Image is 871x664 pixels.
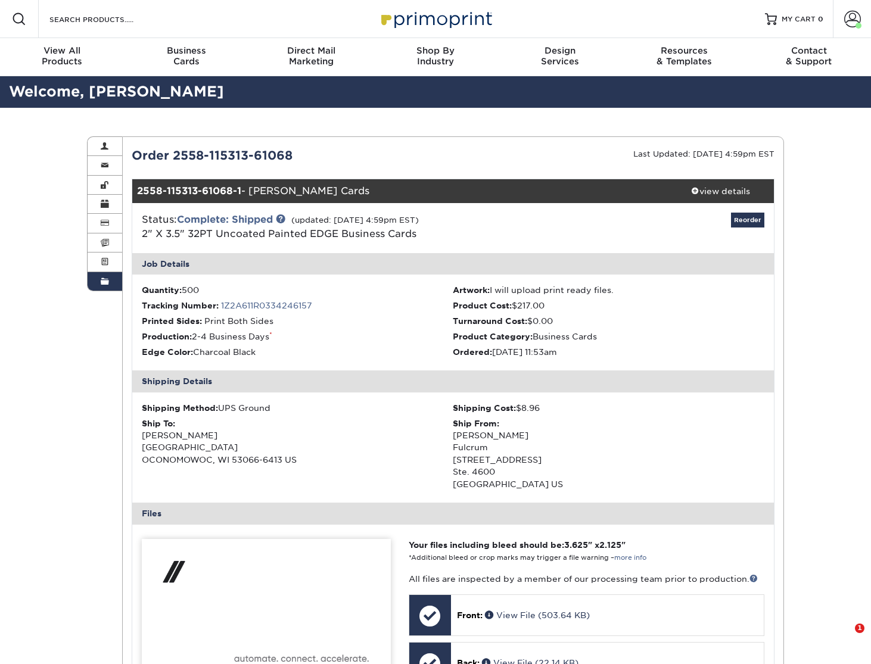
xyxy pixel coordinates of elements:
strong: Turnaround Cost: [453,316,527,326]
img: Primoprint [376,6,495,32]
a: DesignServices [497,38,622,76]
div: [PERSON_NAME] Fulcrum [STREET_ADDRESS] Ste. 4600 [GEOGRAPHIC_DATA] US [453,417,764,490]
a: Contact& Support [746,38,871,76]
strong: Artwork: [453,285,490,295]
strong: 2558-115313-61068-1 [137,185,241,197]
a: more info [614,554,646,562]
div: $8.96 [453,402,764,414]
iframe: Google Customer Reviews [3,628,101,660]
div: Marketing [249,45,374,67]
strong: Product Cost: [453,301,512,310]
a: Shop ByIndustry [374,38,498,76]
strong: Shipping Method: [142,403,218,413]
li: [DATE] 11:53am [453,346,764,358]
div: UPS Ground [142,402,453,414]
li: Business Cards [453,331,764,342]
div: Services [497,45,622,67]
strong: Your files including bleed should be: " x " [409,540,626,550]
strong: Quantity: [142,285,182,295]
strong: Ship From: [453,419,499,428]
a: Resources& Templates [622,38,746,76]
div: Industry [374,45,498,67]
span: 3.625 [564,540,588,550]
li: $0.00 [453,315,764,327]
small: Last Updated: [DATE] 4:59pm EST [633,149,774,158]
span: MY CART [782,14,816,24]
span: Contact [746,45,871,56]
div: [PERSON_NAME] [GEOGRAPHIC_DATA] OCONOMOWOC, WI 53066-6413 US [142,417,453,466]
div: Shipping Details [132,370,774,392]
span: 2.125 [599,540,621,550]
small: *Additional bleed or crop marks may trigger a file warning – [409,554,646,562]
div: Cards [125,45,249,67]
a: Reorder [731,213,764,227]
span: 0 [818,15,823,23]
div: & Templates [622,45,746,67]
a: View File (503.64 KB) [485,610,590,620]
span: Direct Mail [249,45,374,56]
div: view details [667,185,774,197]
li: 500 [142,284,453,296]
div: Order 2558-115313-61068 [123,146,453,164]
strong: Tracking Number: [142,301,219,310]
p: All files are inspected by a member of our processing team prior to production. [409,573,764,585]
strong: Shipping Cost: [453,403,516,413]
a: view details [667,179,774,203]
strong: Printed Sides: [142,316,202,326]
div: Status: [133,213,560,241]
a: BusinessCards [125,38,249,76]
span: 1 [855,624,864,633]
div: Files [132,503,774,524]
strong: Edge Color: [142,347,193,357]
a: Direct MailMarketing [249,38,374,76]
iframe: Intercom live chat [830,624,859,652]
input: SEARCH PRODUCTS..... [48,12,164,26]
span: Shop By [374,45,498,56]
div: - [PERSON_NAME] Cards [132,179,667,203]
div: & Support [746,45,871,67]
span: Business [125,45,249,56]
span: Front: [457,610,483,620]
a: 1Z2A611R0334246157 [221,301,312,310]
strong: Production: [142,332,192,341]
span: Print Both Sides [204,316,273,326]
a: 2" X 3.5" 32PT Uncoated Painted EDGE Business Cards [142,228,416,239]
div: Job Details [132,253,774,275]
strong: Ordered: [453,347,492,357]
li: 2-4 Business Days [142,331,453,342]
a: Complete: Shipped [177,214,273,225]
li: I will upload print ready files. [453,284,764,296]
strong: Product Category: [453,332,533,341]
span: Resources [622,45,746,56]
li: Charcoal Black [142,346,453,358]
span: Design [497,45,622,56]
small: (updated: [DATE] 4:59pm EST) [291,216,419,225]
li: $217.00 [453,300,764,311]
strong: Ship To: [142,419,175,428]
